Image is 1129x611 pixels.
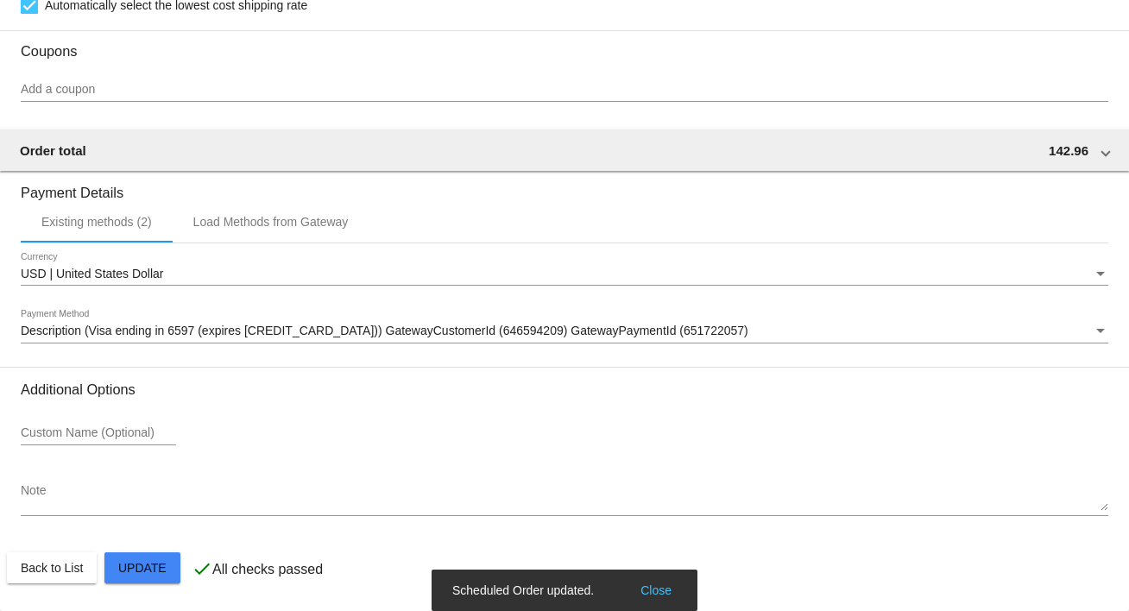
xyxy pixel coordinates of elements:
[193,215,349,229] div: Load Methods from Gateway
[21,268,1108,281] mat-select: Currency
[635,582,677,599] button: Close
[192,558,212,579] mat-icon: check
[21,324,748,337] span: Description (Visa ending in 6597 (expires [CREDIT_CARD_DATA])) GatewayCustomerId (646594209) Gate...
[21,83,1108,97] input: Add a coupon
[21,324,1108,338] mat-select: Payment Method
[41,215,152,229] div: Existing methods (2)
[7,552,97,583] button: Back to List
[452,582,677,599] simple-snack-bar: Scheduled Order updated.
[21,561,83,575] span: Back to List
[21,30,1108,60] h3: Coupons
[21,381,1108,398] h3: Additional Options
[1049,143,1088,158] span: 142.96
[104,552,180,583] button: Update
[21,426,176,440] input: Custom Name (Optional)
[20,143,86,158] span: Order total
[212,562,323,577] p: All checks passed
[118,561,167,575] span: Update
[21,172,1108,201] h3: Payment Details
[21,267,163,280] span: USD | United States Dollar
